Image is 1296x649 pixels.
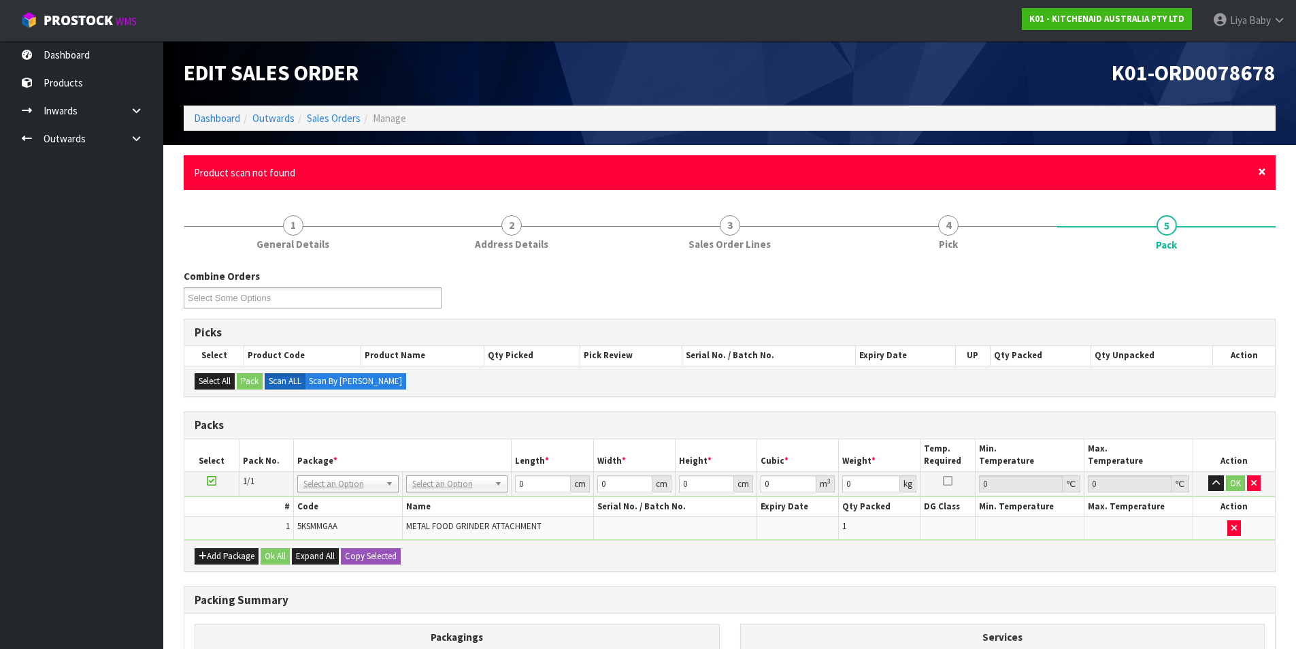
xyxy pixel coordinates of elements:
span: Manage [373,112,406,125]
div: m [816,475,835,492]
th: Qty Unpacked [1091,346,1212,365]
th: Min. Temperature [975,439,1084,471]
th: Package [293,439,512,471]
button: Ok All [261,548,290,565]
span: K01-ORD0078678 [1112,59,1276,86]
span: 1/1 [243,475,254,487]
div: cm [734,475,753,492]
button: Select All [195,373,235,390]
th: Serial No. / Batch No. [593,497,757,517]
label: Combine Orders [184,269,260,283]
h3: Picks [195,326,1265,339]
div: kg [900,475,916,492]
th: Max. Temperature [1084,439,1193,471]
a: Sales Orders [307,112,361,125]
button: OK [1226,475,1245,492]
th: Action [1213,346,1275,365]
th: Pack No. [239,439,293,471]
span: METAL FOOD GRINDER ATTACHMENT [406,520,542,532]
th: Weight [839,439,920,471]
th: Expiry Date [856,346,956,365]
th: Code [293,497,402,517]
span: Expand All [296,550,335,562]
th: Max. Temperature [1084,497,1193,517]
th: Expiry Date [757,497,839,517]
th: Qty Picked [484,346,580,365]
span: Select an Option [303,476,380,492]
div: ℃ [1063,475,1080,492]
span: ProStock [44,12,113,29]
th: Action [1193,439,1275,471]
div: ℃ [1172,475,1189,492]
th: Height [675,439,757,471]
th: Qty Packed [990,346,1091,365]
span: Product scan not found [194,166,295,179]
span: Pick [939,237,958,251]
span: 2 [501,215,522,236]
th: Select [184,439,239,471]
th: Qty Packed [839,497,920,517]
th: Temp. Required [920,439,975,471]
span: 1 [842,520,846,532]
span: Liya [1230,14,1247,27]
th: Min. Temperature [975,497,1084,517]
button: Pack [237,373,263,390]
button: Copy Selected [341,548,401,565]
span: General Details [256,237,329,251]
div: cm [571,475,590,492]
img: cube-alt.png [20,12,37,29]
th: Length [512,439,593,471]
a: Dashboard [194,112,240,125]
th: Product Name [361,346,484,365]
sup: 3 [827,477,831,486]
a: Outwards [252,112,295,125]
span: 5KSMMGAA [297,520,337,532]
strong: K01 - KITCHENAID AUSTRALIA PTY LTD [1029,13,1184,25]
span: Edit Sales Order [184,59,359,86]
span: 5 [1157,215,1177,236]
div: cm [652,475,671,492]
small: WMS [116,15,137,28]
th: Width [593,439,675,471]
th: Name [403,497,594,517]
th: Serial No. / Batch No. [682,346,856,365]
a: K01 - KITCHENAID AUSTRALIA PTY LTD [1022,8,1192,30]
th: Action [1193,497,1275,517]
label: Scan By [PERSON_NAME] [305,373,406,390]
span: Sales Order Lines [688,237,771,251]
span: Baby [1249,14,1271,27]
th: Product Code [244,346,361,365]
h3: Packing Summary [195,594,1265,607]
span: 3 [720,215,740,236]
span: × [1258,162,1266,181]
button: Add Package [195,548,259,565]
span: Address Details [475,237,548,251]
span: 4 [938,215,959,236]
span: 1 [286,520,290,532]
th: Cubic [757,439,839,471]
th: Select [184,346,244,365]
th: Pick Review [580,346,682,365]
span: Select an Option [412,476,489,492]
h3: Packs [195,419,1265,432]
span: 1 [283,215,303,236]
span: Pack [1156,238,1177,252]
button: Expand All [292,548,339,565]
label: Scan ALL [265,373,305,390]
th: UP [955,346,990,365]
th: DG Class [920,497,975,517]
th: # [184,497,293,517]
